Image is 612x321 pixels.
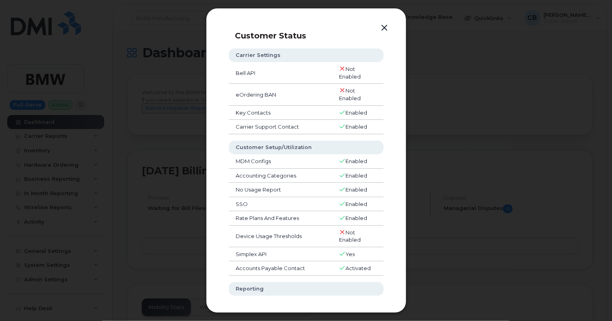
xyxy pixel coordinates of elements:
[345,123,367,130] span: Enabled
[577,286,606,315] iframe: Messenger Launcher
[345,186,367,193] span: Enabled
[345,251,355,257] span: Yes
[229,261,332,276] td: Accounts Payable Contact
[229,211,332,226] td: Rate Plans And Features
[345,109,367,116] span: Enabled
[345,265,371,271] span: Activated
[229,226,332,247] td: Device Usage Thresholds
[345,215,367,221] span: Enabled
[229,183,332,197] td: No Usage Report
[229,141,384,154] th: Customer Setup/Utilization
[345,201,367,207] span: Enabled
[229,154,332,169] td: MDM Configs
[339,66,361,80] span: Not Enabled
[229,62,332,84] td: Bell API
[345,172,367,179] span: Enabled
[229,296,332,310] td: Individual Report
[229,282,384,296] th: Reporting
[229,120,332,134] td: Carrier Support Contact
[229,169,332,183] td: Accounting Categories
[229,197,332,212] td: SSO
[229,84,332,105] td: eOrdering BAN
[229,48,384,62] th: Carrier Settings
[229,106,332,120] td: Key Contacts
[229,247,332,262] td: Simplex API
[345,158,367,164] span: Enabled
[339,229,361,243] span: Not Enabled
[339,87,361,101] span: Not Enabled
[235,31,392,40] p: Customer Status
